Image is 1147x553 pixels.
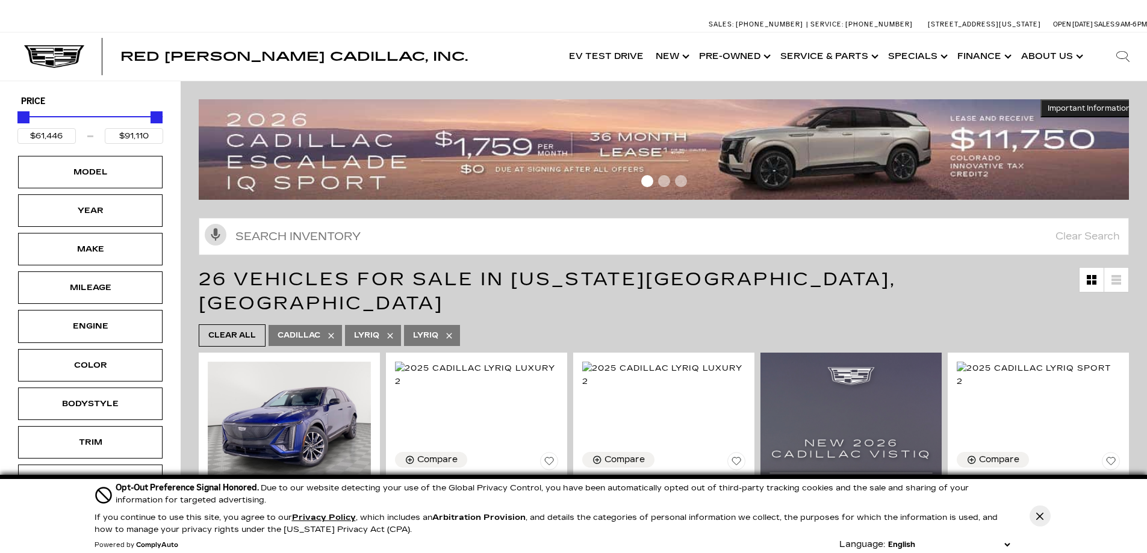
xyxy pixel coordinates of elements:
[278,328,320,343] span: Cadillac
[1048,103,1131,113] span: Important Information
[151,111,163,123] div: Maximum Price
[641,175,653,187] span: Go to slide 1
[60,320,120,333] div: Engine
[136,542,178,549] a: ComplyAuto
[540,452,558,475] button: Save Vehicle
[116,483,261,493] span: Opt-Out Preference Signal Honored .
[60,204,120,217] div: Year
[60,165,120,179] div: Model
[17,107,163,144] div: Price
[208,362,371,484] img: 2025 Cadillac LYRIQ Sport 1
[21,96,160,107] h5: Price
[18,156,163,188] div: ModelModel
[395,452,467,468] button: Compare Vehicle
[1015,32,1087,81] a: About Us
[951,32,1015,81] a: Finance
[417,454,458,465] div: Compare
[60,474,120,487] div: Features
[1040,99,1138,117] button: Important Information
[205,224,226,246] svg: Click to toggle on voice search
[60,359,120,372] div: Color
[563,32,650,81] a: EV Test Drive
[60,243,120,256] div: Make
[18,426,163,459] div: TrimTrim
[199,99,1138,200] img: 2509-September-FOM-Escalade-IQ-Lease9
[208,328,256,343] span: Clear All
[709,20,734,28] span: Sales:
[292,513,356,522] a: Privacy Policy
[957,452,1029,468] button: Compare Vehicle
[839,540,885,549] div: Language:
[60,436,120,449] div: Trim
[18,465,163,497] div: FeaturesFeatures
[95,513,998,534] p: If you continue to use this site, you agree to our , which includes an , and details the categori...
[806,21,916,28] a: Service: [PHONE_NUMBER]
[774,32,882,81] a: Service & Parts
[979,454,1019,465] div: Compare
[413,328,438,343] span: LYRIQ
[885,539,1013,551] select: Language Select
[736,20,803,28] span: [PHONE_NUMBER]
[432,513,526,522] strong: Arbitration Provision
[95,542,178,549] div: Powered by
[605,454,645,465] div: Compare
[18,271,163,304] div: MileageMileage
[60,281,120,294] div: Mileage
[120,51,468,63] a: Red [PERSON_NAME] Cadillac, Inc.
[116,481,1013,506] div: Due to our website detecting your use of the Global Privacy Control, you have been automatically ...
[354,328,379,343] span: Lyriq
[1116,20,1147,28] span: 9 AM-6 PM
[17,111,30,123] div: Minimum Price
[693,32,774,81] a: Pre-Owned
[18,194,163,227] div: YearYear
[18,310,163,342] div: EngineEngine
[18,233,163,265] div: MakeMake
[24,45,84,68] img: Cadillac Dark Logo with Cadillac White Text
[658,175,670,187] span: Go to slide 2
[1053,20,1093,28] span: Open [DATE]
[105,128,163,144] input: Maximum
[582,362,745,388] img: 2025 Cadillac LYRIQ Luxury 2
[675,175,687,187] span: Go to slide 3
[727,452,745,475] button: Save Vehicle
[395,362,558,388] img: 2025 Cadillac LYRIQ Luxury 2
[709,21,806,28] a: Sales: [PHONE_NUMBER]
[199,268,896,314] span: 26 Vehicles for Sale in [US_STATE][GEOGRAPHIC_DATA], [GEOGRAPHIC_DATA]
[1094,20,1116,28] span: Sales:
[199,218,1129,255] input: Search Inventory
[18,388,163,420] div: BodystyleBodystyle
[810,20,844,28] span: Service:
[18,349,163,382] div: ColorColor
[882,32,951,81] a: Specials
[17,128,76,144] input: Minimum
[928,20,1041,28] a: [STREET_ADDRESS][US_STATE]
[1030,505,1051,527] button: Close Button
[845,20,913,28] span: [PHONE_NUMBER]
[650,32,693,81] a: New
[60,397,120,410] div: Bodystyle
[1102,452,1120,475] button: Save Vehicle
[957,362,1120,388] img: 2025 Cadillac LYRIQ Sport 2
[582,452,654,468] button: Compare Vehicle
[120,49,468,64] span: Red [PERSON_NAME] Cadillac, Inc.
